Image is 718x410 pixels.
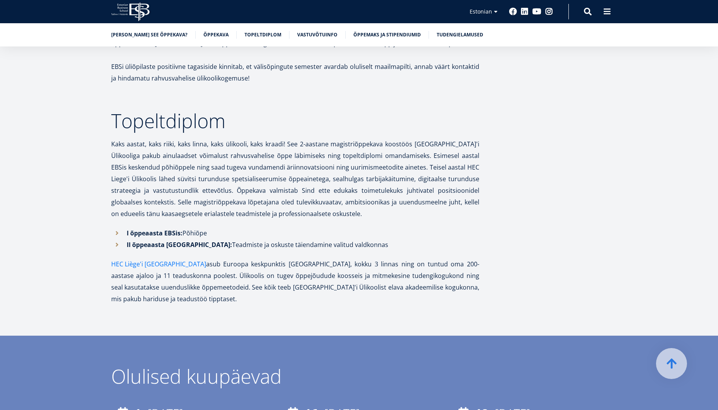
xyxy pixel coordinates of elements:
[111,138,479,220] p: Kaks aastat, kaks riiki, kaks linna, kaks ülikooli, kaks kraadi! See 2-aastane magistriõppekava k...
[244,31,281,39] a: Topeltdiplom
[111,239,479,250] li: Teadmiste ja oskuste täiendamine valitud valdkonnas
[545,8,553,15] a: Instagram
[127,229,183,237] strong: I õppeaasta EBSis:
[437,31,483,39] a: Tudengielamused
[111,61,479,84] p: EBSi üliõpilaste positiivne tagasiside kinnitab, et välisõpingute semester avardab oluliselt maai...
[111,227,479,239] li: Põhiõpe
[203,31,229,39] a: Õppekava
[297,31,337,39] a: Vastuvõtuinfo
[111,258,206,270] a: HEC Liège'i [GEOGRAPHIC_DATA]
[184,0,219,7] span: Perekonnanimi
[509,8,517,15] a: Facebook
[111,258,479,305] p: asub Euroopa keskpunktis [GEOGRAPHIC_DATA], kokku 3 linnas ning on tuntud oma 200-aastase ajaloo ...
[111,31,188,39] a: [PERSON_NAME] see õppekava?
[353,31,421,39] a: Õppemaks ja stipendiumid
[111,111,479,130] h2: Topeltdiplom
[521,8,529,15] a: Linkedin
[111,367,607,386] div: Olulised kuupäevad
[127,240,232,249] strong: II õppeaasta [GEOGRAPHIC_DATA]:
[532,8,541,15] a: Youtube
